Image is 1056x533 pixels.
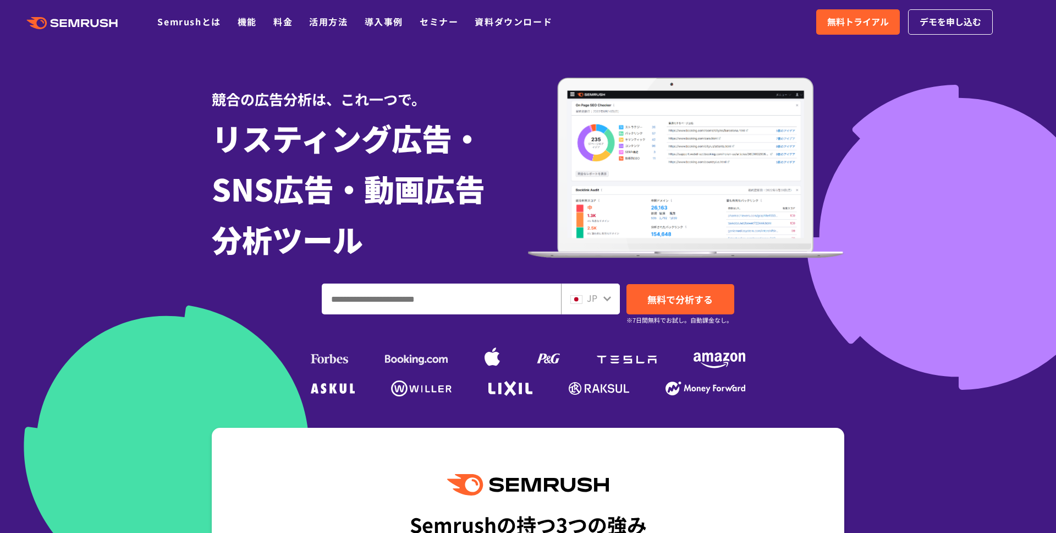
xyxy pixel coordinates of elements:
span: JP [587,291,597,304]
a: セミナー [420,15,458,28]
small: ※7日間無料でお試し。自動課金なし。 [626,315,733,325]
img: Semrush [447,474,609,496]
span: 無料で分析する [647,292,713,306]
a: Semrushとは [157,15,221,28]
input: ドメイン、キーワードまたはURLを入力してください [322,284,560,314]
span: デモを申し込む [920,15,981,29]
a: 無料トライアル [816,9,900,35]
a: 機能 [238,15,257,28]
a: 導入事例 [365,15,403,28]
span: 無料トライアル [827,15,889,29]
a: 活用方法 [309,15,348,28]
a: 無料で分析する [626,284,734,314]
div: 競合の広告分析は、これ一つで。 [212,72,528,110]
h1: リスティング広告・ SNS広告・動画広告 分析ツール [212,112,528,264]
a: デモを申し込む [908,9,993,35]
a: 料金 [273,15,293,28]
a: 資料ダウンロード [475,15,552,28]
